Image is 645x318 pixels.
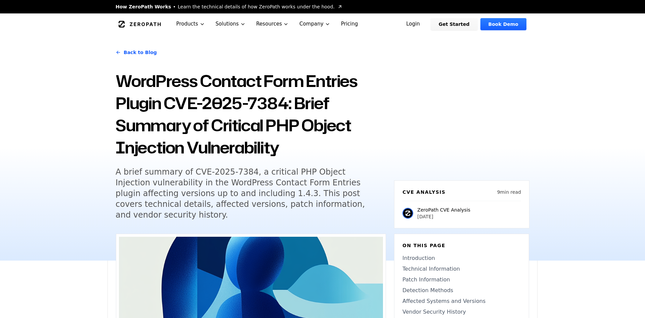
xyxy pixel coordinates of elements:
[210,13,251,35] button: Solutions
[398,18,428,30] a: Login
[402,254,521,262] a: Introduction
[417,207,470,213] p: ZeroPath CVE Analysis
[402,242,521,249] h6: On this page
[431,18,478,30] a: Get Started
[402,265,521,273] a: Technical Information
[107,13,537,35] nav: Global
[402,189,445,195] h6: CVE Analysis
[116,167,374,220] h5: A brief summary of CVE-2025-7384, a critical PHP Object Injection vulnerability in the WordPress ...
[402,286,521,294] a: Detection Methods
[251,13,294,35] button: Resources
[116,43,157,62] a: Back to Blog
[497,189,521,195] p: 9 min read
[417,213,470,220] p: [DATE]
[402,308,521,316] a: Vendor Security History
[116,3,343,10] a: How ZeroPath WorksLearn the technical details of how ZeroPath works under the hood.
[116,70,386,158] h1: WordPress Contact Form Entries Plugin CVE-2025-7384: Brief Summary of Critical PHP Object Injecti...
[116,3,171,10] span: How ZeroPath Works
[402,297,521,305] a: Affected Systems and Versions
[178,3,335,10] span: Learn the technical details of how ZeroPath works under the hood.
[294,13,336,35] button: Company
[402,276,521,284] a: Patch Information
[171,13,210,35] button: Products
[336,13,363,35] a: Pricing
[480,18,526,30] a: Book Demo
[402,208,413,219] img: ZeroPath CVE Analysis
